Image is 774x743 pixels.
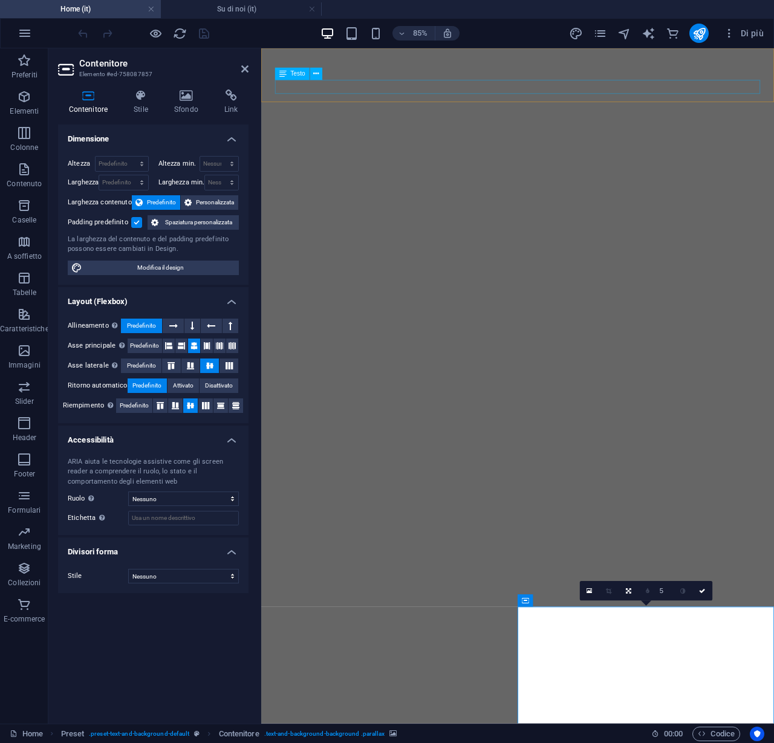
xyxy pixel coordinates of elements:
[58,125,249,146] h4: Dimensione
[10,106,39,116] p: Elementi
[158,179,205,186] label: Larghezza min.
[7,179,42,189] p: Contenuto
[128,511,239,525] input: Usa un nome descrittivo
[68,195,132,210] label: Larghezza contenuto
[442,28,453,39] i: Quando ridimensioni, regola automaticamente il livello di zoom in modo che corrisponda al disposi...
[181,195,238,210] button: Personalizzata
[672,729,674,738] span: :
[619,581,638,600] a: Cambia orientamento
[68,492,97,506] span: Ruolo
[617,27,631,41] i: Navigatore
[665,26,680,41] button: commerce
[698,727,735,741] span: Codice
[116,398,152,413] button: Predefinito
[693,581,712,600] a: Conferma ( ⌘ ⏎ )
[4,614,45,624] p: E-commerce
[89,727,189,741] span: . preset-text-and-background-default
[68,572,82,580] span: Stile
[12,215,36,225] p: Caselle
[692,27,706,41] i: Pubblica
[172,26,187,41] button: reload
[86,261,235,275] span: Modifica il design
[68,457,239,487] div: ARIA aiuta le tecnologie assistive come gli screen reader a comprendere il ruolo, lo stato e il c...
[68,378,128,393] label: Ritorno automatico
[146,195,177,210] span: Predefinito
[580,581,599,600] a: Seleziona i file dal file manager, dalle foto stock, o caricali
[11,70,37,80] p: Preferiti
[642,27,655,41] i: AI Writer
[718,24,769,43] button: Di più
[68,261,239,275] button: Modifica il design
[173,378,193,393] span: Attivato
[195,195,235,210] span: Personalizzata
[128,378,167,393] button: Predefinito
[205,378,233,393] span: Disattivato
[219,727,259,741] span: Fai clic per selezionare. Doppio clic per modificare
[120,398,149,413] span: Predefinito
[68,160,95,167] label: Altezza
[61,727,397,741] nav: breadcrumb
[121,359,161,373] button: Predefinito
[10,143,38,152] p: Colonne
[68,339,128,353] label: Asse principale
[200,378,238,393] button: Disattivato
[123,89,164,115] h4: Stile
[68,319,121,333] label: Allineamento
[14,469,36,479] p: Footer
[392,26,435,41] button: 85%
[10,727,43,741] a: Fai clic per annullare la selezione. Doppio clic per aprire le pagine
[8,360,41,370] p: Immagini
[599,581,619,600] a: Modalità ritaglio
[161,2,322,16] h4: Su di noi (it)
[568,26,583,41] button: design
[58,537,249,559] h4: Divisori forma
[664,727,683,741] span: 00 00
[162,215,235,230] span: Spaziatura personalizzata
[61,727,85,741] span: Fai clic per selezionare. Doppio clic per modificare
[290,71,305,77] span: Testo
[158,160,200,167] label: Altezza min.
[79,58,249,69] h2: Contenitore
[128,339,161,353] button: Predefinito
[8,505,41,515] p: Formulari
[68,511,128,525] label: Etichetta
[666,27,680,41] i: E-commerce
[127,319,156,333] span: Predefinito
[68,235,239,255] div: La larghezza del contenuto e del padding predefinito possono essere cambiati in Design.
[264,727,385,741] span: . text-and-background-background .parallax
[58,287,249,309] h4: Layout (Flexbox)
[127,359,156,373] span: Predefinito
[58,89,123,115] h4: Contenitore
[167,378,199,393] button: Attivato
[58,426,249,447] h4: Accessibilità
[163,89,213,115] h4: Sfondo
[7,251,42,261] p: A soffietto
[689,24,709,43] button: publish
[15,397,34,406] p: Slider
[68,179,99,186] label: Larghezza
[673,581,692,600] a: Scala di grigi
[593,26,607,41] button: pages
[723,27,764,39] span: Di più
[8,578,41,588] p: Collezioni
[148,215,239,230] button: Spaziatura personalizzata
[68,359,121,373] label: Asse laterale
[63,398,117,413] label: Riempimento
[148,26,163,41] button: Clicca qui per lasciare la modalità di anteprima e continuare la modifica
[79,69,224,80] h3: Elemento #ed-758087857
[132,195,180,210] button: Predefinito
[132,378,161,393] span: Predefinito
[617,26,631,41] button: navigator
[130,339,159,353] span: Predefinito
[8,542,41,551] p: Marketing
[173,27,187,41] i: Ricarica la pagina
[68,215,131,230] label: Padding predefinito
[194,730,200,737] i: Questo elemento è un preset personalizzabile
[651,727,683,741] h6: Tempo sessione
[593,27,607,41] i: Pagine (Ctrl+Alt+S)
[750,727,764,741] button: Usercentrics
[121,319,162,333] button: Predefinito
[13,288,36,297] p: Tabelle
[638,581,657,600] a: Sfumatura
[692,727,740,741] button: Codice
